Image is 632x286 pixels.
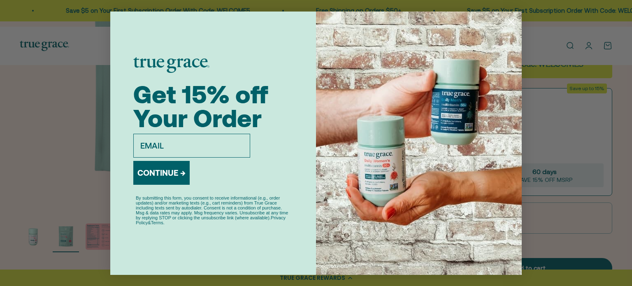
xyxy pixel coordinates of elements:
img: logo placeholder [133,57,209,73]
button: CONTINUE → [133,161,190,185]
input: EMAIL [133,134,250,158]
span: Get 15% off Your Order [133,80,268,133]
a: Privacy Policy [136,215,286,225]
img: ea6db371-f0a2-4b66-b0cf-f62b63694141.jpeg [316,12,522,275]
button: Close dialog [504,15,518,29]
p: By submitting this form, you consent to receive informational (e.g., order updates) and/or market... [136,195,290,225]
a: Terms [151,220,163,225]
